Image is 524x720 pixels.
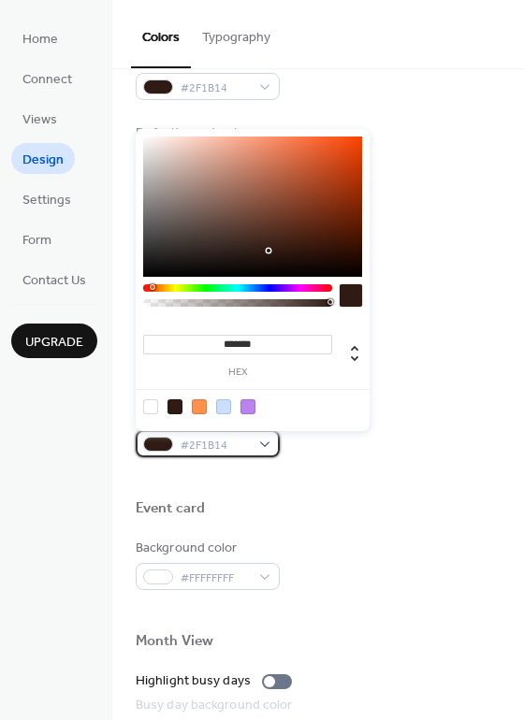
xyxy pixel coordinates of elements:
span: Form [22,231,51,251]
a: Form [11,223,63,254]
div: rgb(47, 27, 20) [167,399,182,414]
div: rgb(255, 255, 255) [143,399,158,414]
span: Connect [22,70,72,90]
a: Settings [11,183,82,214]
span: #FFFFFFFF [181,569,250,588]
span: Home [22,30,58,50]
a: Connect [11,63,83,94]
span: Upgrade [25,333,83,353]
a: Views [11,103,68,134]
div: rgb(186, 131, 240) [240,399,255,414]
a: Contact Us [11,264,97,295]
div: Event card [136,499,205,519]
span: #2F1B14 [181,79,250,98]
div: rgb(255, 145, 77) [192,399,207,414]
div: Background color [136,539,276,558]
span: Settings [22,191,71,210]
span: #2F1B14 [181,436,250,455]
div: Busy day background color [136,696,293,715]
div: rgb(200, 224, 254) [216,399,231,414]
div: Default event color [136,123,276,143]
button: Upgrade [11,324,97,358]
span: Design [22,151,64,170]
div: Month View [136,632,213,652]
a: Design [11,143,75,174]
span: Contact Us [22,271,86,291]
label: hex [143,367,332,378]
span: Views [22,110,57,130]
a: Home [11,22,69,53]
div: Highlight busy days [136,671,251,691]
